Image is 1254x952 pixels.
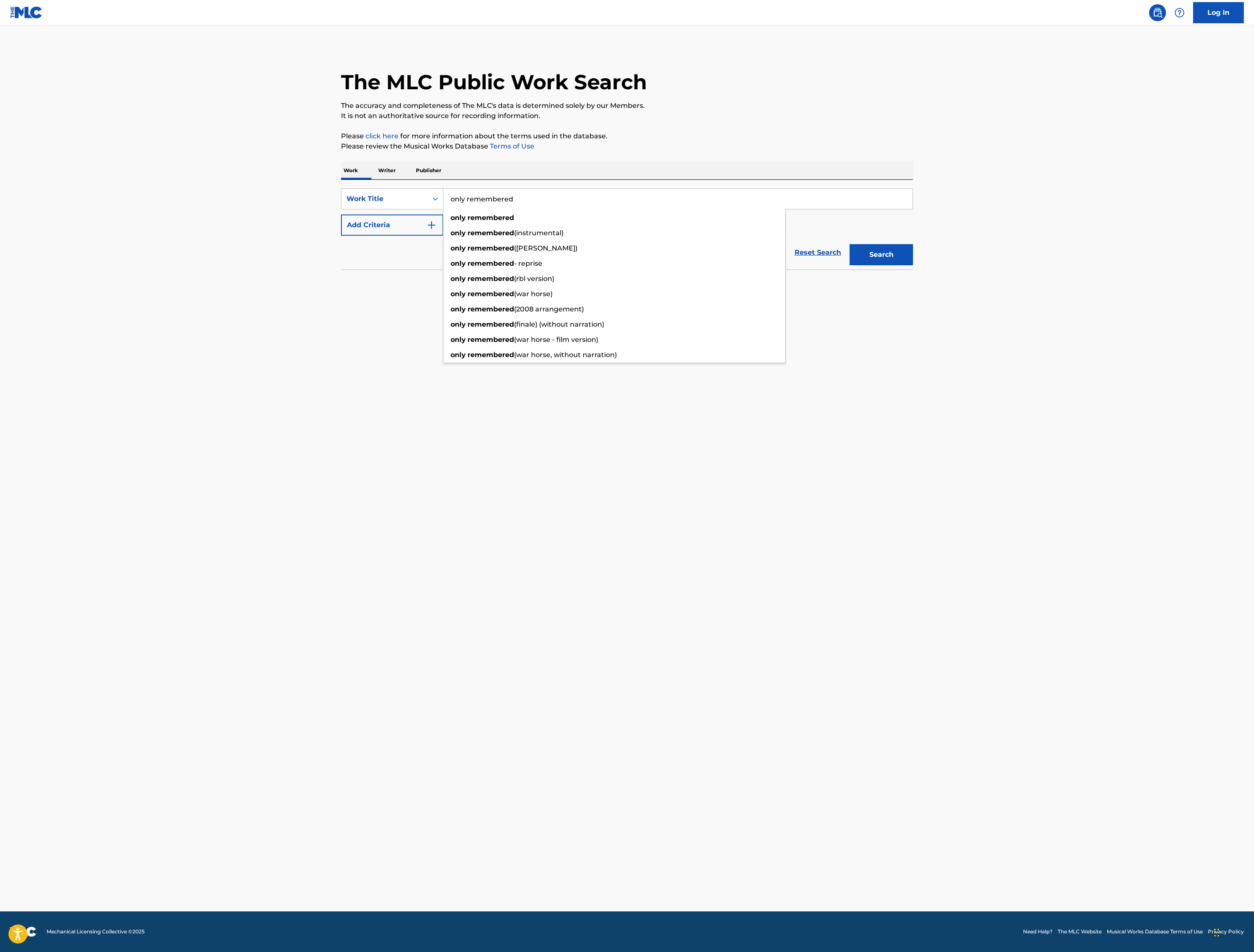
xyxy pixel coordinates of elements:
[451,244,466,252] strong: only
[467,229,514,237] strong: remembered
[467,290,514,298] strong: remembered
[514,336,598,344] span: (war horse - film version)
[341,141,913,151] p: Please review the Musical Works Database
[467,351,514,359] strong: remembered
[1023,928,1053,935] a: Need Help?
[1058,928,1102,935] a: The MLC Website
[514,320,604,328] span: (finale) (without narration)
[341,131,913,141] p: Please for more information about the terms used in the database.
[1214,920,1219,945] div: Drag
[514,351,617,359] span: (war horse, without narration)
[467,244,514,252] strong: remembered
[514,259,542,267] span: - reprise
[488,142,534,150] a: Terms of Use
[346,194,423,204] div: Work Title
[341,101,913,111] p: The accuracy and completeness of The MLC's data is determined solely by our Members.
[467,336,514,344] strong: remembered
[451,351,466,359] strong: only
[451,320,466,328] strong: only
[1152,8,1163,18] img: search
[341,162,360,179] p: Work
[514,290,553,298] span: (war horse)
[341,188,913,270] form: Search Form
[426,220,437,230] img: 9d2ae6d4665cec9f34b9.svg
[47,928,145,935] span: Mechanical Licensing Collective © 2025
[467,305,514,313] strong: remembered
[514,229,564,237] span: (instrumental)
[467,275,514,283] strong: remembered
[451,275,466,283] strong: only
[514,275,554,283] span: (rbl version)
[1107,928,1203,935] a: Musical Works Database Terms of Use
[514,244,577,252] span: ([PERSON_NAME])
[341,215,443,236] button: Add Criteria
[850,244,913,265] button: Search
[341,69,647,95] h1: The MLC Public Work Search
[1149,4,1166,21] a: Public Search
[451,336,466,344] strong: only
[1174,8,1185,18] img: help
[366,132,399,140] a: click here
[341,111,913,121] p: It is not an authoritative source for recording information.
[790,243,845,262] a: Reset Search
[451,259,466,267] strong: only
[10,6,43,19] img: MLC Logo
[451,305,466,313] strong: only
[514,305,584,313] span: (2008 arrangement)
[467,259,514,267] strong: remembered
[451,229,466,237] strong: only
[413,162,444,179] p: Publisher
[1193,2,1244,23] a: Log In
[467,320,514,328] strong: remembered
[451,290,466,298] strong: only
[451,214,466,222] strong: only
[10,927,36,937] img: logo
[1171,4,1188,21] div: Help
[467,214,514,222] strong: remembered
[376,162,398,179] p: Writer
[1212,911,1254,952] iframe: Chat Widget
[1208,928,1244,935] a: Privacy Policy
